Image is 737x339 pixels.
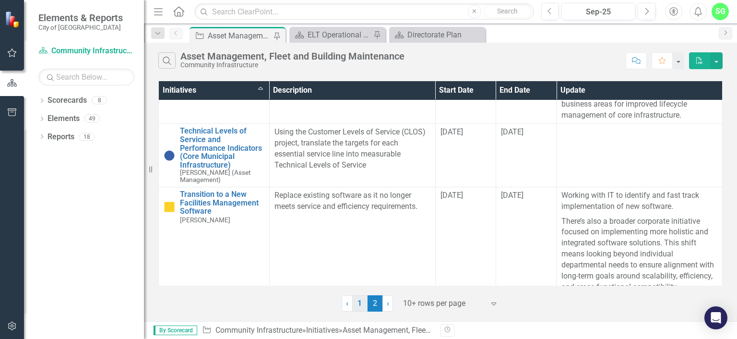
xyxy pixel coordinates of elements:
a: Initiatives [306,326,339,335]
div: » » [202,325,433,336]
small: City of [GEOGRAPHIC_DATA] [38,24,123,31]
a: Technical Levels of Service and Performance Indicators (Core Municipal Infrastructure) [180,127,264,169]
span: [DATE] [440,127,463,136]
td: Double-Click to Edit [496,187,556,296]
div: Community Infrastructure [180,61,404,69]
div: 8 [92,97,107,105]
div: Open Intercom Messenger [704,306,727,329]
button: SG [712,3,729,20]
div: 49 [84,115,100,123]
span: Search [497,7,518,15]
td: Double-Click to Edit [435,187,496,296]
img: Proposed [164,150,175,161]
div: Sep-25 [565,6,632,18]
div: Asset Management, Fleet and Building Maintenance [343,326,519,335]
span: There’s also a broader corporate initiative focused on implementing more holistic and integrated ... [561,217,714,291]
small: [PERSON_NAME] (Asset Management) [180,169,264,183]
span: Using the Customer Levels of Service (CLOS) project, translate the targets for each essential ser... [274,127,426,169]
td: Double-Click to Edit [269,187,435,296]
td: Double-Click to Edit [435,124,496,187]
a: Transition to a New Facilities Management Software [180,190,264,216]
div: ELT Operational Plan [308,29,371,41]
td: Double-Click to Edit Right Click for Context Menu [159,124,270,187]
span: › [387,299,389,308]
td: Double-Click to Edit [557,124,723,187]
span: 2 [368,295,383,312]
img: ClearPoint Strategy [5,11,22,28]
td: Double-Click to Edit [557,187,723,296]
input: Search Below... [38,69,134,85]
a: Community Infrastructure [215,326,302,335]
a: ELT Operational Plan [292,29,371,41]
td: Double-Click to Edit [269,124,435,187]
a: Scorecards [48,95,87,106]
input: Search ClearPoint... [194,3,534,20]
button: Sep-25 [561,3,635,20]
div: Directorate Plan [407,29,483,41]
a: Directorate Plan [392,29,483,41]
a: Elements [48,113,80,124]
span: [DATE] [501,191,523,200]
a: Community Infrastructure [38,46,134,57]
div: Asset Management, Fleet and Building Maintenance [208,30,271,42]
span: [DATE] [501,127,523,136]
div: Asset Management, Fleet and Building Maintenance [180,51,404,61]
small: [PERSON_NAME] [180,217,230,224]
p: Working with IT to identify and fast track implementation of new software. [561,190,717,214]
img: Caution [164,201,175,213]
span: ‹ [346,299,348,308]
a: 1 [352,295,368,312]
span: By Scorecard [154,326,197,335]
button: Search [484,5,532,18]
td: Double-Click to Edit [496,124,556,187]
td: Double-Click to Edit Right Click for Context Menu [159,187,270,296]
span: Elements & Reports [38,12,123,24]
span: [DATE] [440,191,463,200]
div: 18 [79,133,95,141]
a: Reports [48,132,74,143]
span: Replace existing software as it no longer meets service and efficiency requirements. [274,191,417,211]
